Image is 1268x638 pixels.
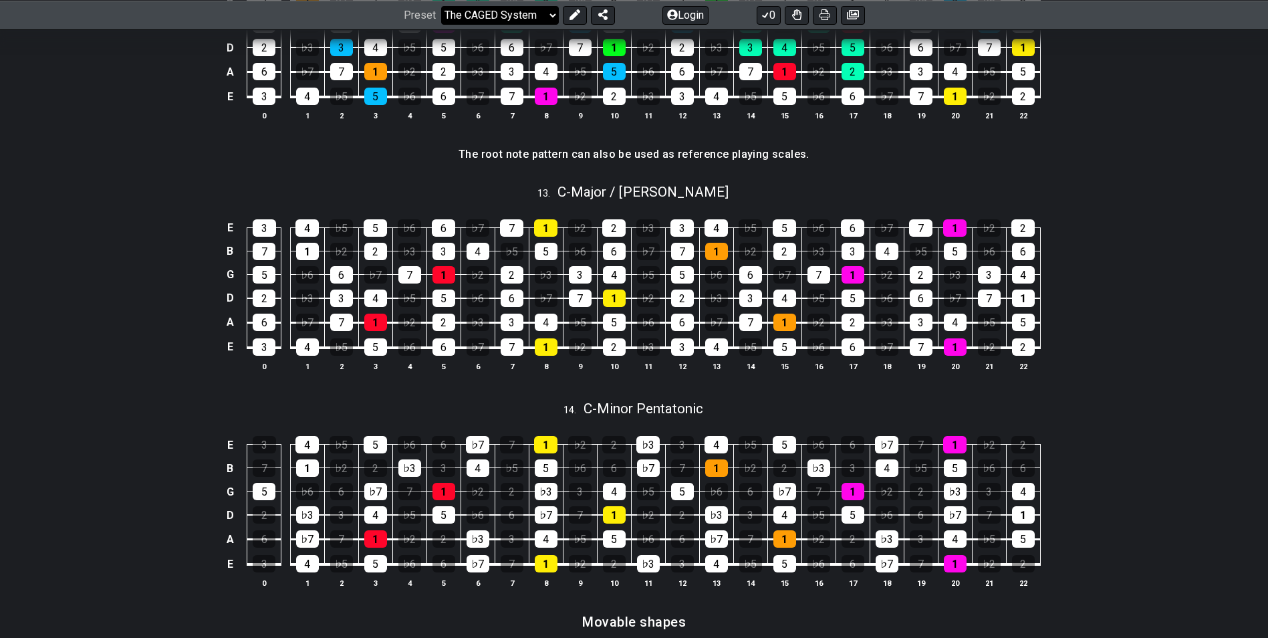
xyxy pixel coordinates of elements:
[584,401,703,417] span: C - Minor Pentatonic
[842,314,864,331] div: 2
[432,88,455,105] div: 6
[636,436,660,453] div: ♭3
[603,338,626,356] div: 2
[603,88,626,105] div: 2
[671,63,694,80] div: 6
[665,359,699,373] th: 12
[569,243,592,260] div: ♭6
[324,359,358,373] th: 2
[392,108,426,122] th: 4
[637,243,660,260] div: ♭7
[432,219,455,237] div: 6
[591,5,615,24] button: Share Preset
[972,359,1006,373] th: 21
[364,88,387,105] div: 5
[569,266,592,284] div: 3
[426,108,461,122] th: 5
[705,243,728,260] div: 1
[944,243,967,260] div: 5
[330,290,353,307] div: 3
[330,243,353,260] div: ♭2
[253,314,275,331] div: 6
[296,63,319,80] div: ♭7
[662,5,709,24] button: Login
[910,63,932,80] div: 3
[534,436,557,453] div: 1
[501,39,523,56] div: 6
[1006,108,1040,122] th: 22
[938,359,972,373] th: 20
[739,338,762,356] div: ♭5
[364,314,387,331] div: 1
[398,219,421,237] div: ♭6
[500,436,523,453] div: 7
[876,314,898,331] div: ♭3
[773,88,796,105] div: 5
[569,39,592,56] div: 7
[773,314,796,331] div: 1
[330,314,353,331] div: 7
[364,266,387,284] div: ♭7
[807,219,830,237] div: ♭6
[597,108,631,122] th: 10
[699,359,733,373] th: 13
[739,63,762,80] div: 7
[296,290,319,307] div: ♭3
[432,290,455,307] div: 5
[705,39,728,56] div: ♭3
[944,338,967,356] div: 1
[876,88,898,105] div: ♭7
[495,108,529,122] th: 7
[222,310,238,335] td: A
[222,84,238,109] td: E
[222,334,238,360] td: E
[426,359,461,373] th: 5
[330,63,353,80] div: 7
[876,266,898,284] div: ♭2
[671,39,694,56] div: 2
[461,108,495,122] th: 6
[705,436,728,453] div: 4
[665,108,699,122] th: 12
[842,266,864,284] div: 1
[978,338,1001,356] div: ♭2
[1012,290,1035,307] div: 1
[773,63,796,80] div: 1
[1006,359,1040,373] th: 22
[398,39,421,56] div: ♭5
[705,338,728,356] div: 4
[461,359,495,373] th: 6
[432,338,455,356] div: 6
[324,108,358,122] th: 2
[876,243,898,260] div: 4
[364,39,387,56] div: 4
[501,338,523,356] div: 7
[330,219,353,237] div: ♭5
[364,436,387,453] div: 5
[253,219,276,237] div: 3
[773,290,796,307] div: 4
[501,314,523,331] div: 3
[637,266,660,284] div: ♭5
[535,39,557,56] div: ♭7
[807,266,830,284] div: 7
[671,338,694,356] div: 3
[529,359,563,373] th: 8
[296,314,319,331] div: ♭7
[290,108,324,122] th: 1
[501,290,523,307] div: 6
[459,147,809,162] h4: The root note pattern can also be used as reference playing scales.
[222,433,238,457] td: E
[836,108,870,122] th: 17
[441,5,559,24] select: Preset
[875,436,898,453] div: ♭7
[938,108,972,122] th: 20
[910,243,932,260] div: ♭5
[364,63,387,80] div: 1
[222,60,238,84] td: A
[773,39,796,56] div: 4
[699,108,733,122] th: 13
[841,219,864,237] div: 6
[909,436,932,453] div: 7
[876,290,898,307] div: ♭6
